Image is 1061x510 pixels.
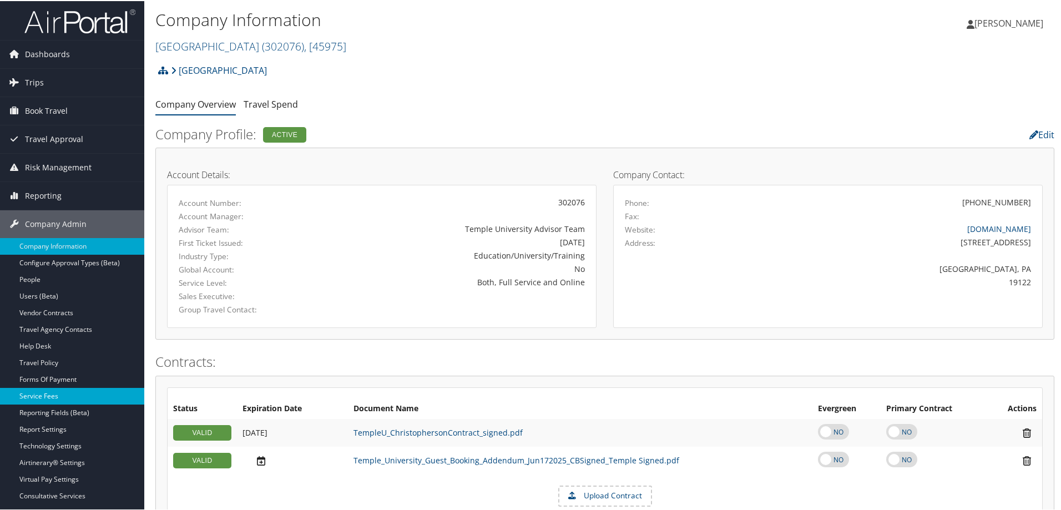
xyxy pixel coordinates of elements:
[262,38,304,53] span: ( 302076 )
[171,58,267,80] a: [GEOGRAPHIC_DATA]
[179,303,303,314] label: Group Travel Contact:
[25,96,68,124] span: Book Travel
[812,398,881,418] th: Evergreen
[559,486,651,504] label: Upload Contract
[320,262,585,274] div: No
[155,7,755,31] h1: Company Information
[304,38,346,53] span: , [ 45975 ]
[967,6,1054,39] a: [PERSON_NAME]
[625,236,655,248] label: Address:
[967,223,1031,233] a: [DOMAIN_NAME]
[320,235,585,247] div: [DATE]
[320,275,585,287] div: Both, Full Service and Online
[173,424,231,440] div: VALID
[962,195,1031,207] div: [PHONE_NUMBER]
[237,398,348,418] th: Expiration Date
[179,276,303,287] label: Service Level:
[353,454,679,464] a: Temple_University_Guest_Booking_Addendum_Jun172025_CBSigned_Temple Signed.pdf
[244,97,298,109] a: Travel Spend
[625,223,655,234] label: Website:
[24,7,135,33] img: airportal-logo.png
[242,426,267,437] span: [DATE]
[625,210,639,221] label: Fax:
[25,39,70,67] span: Dashboards
[25,124,83,152] span: Travel Approval
[1029,128,1054,140] a: Edit
[731,275,1032,287] div: 19122
[25,209,87,237] span: Company Admin
[320,195,585,207] div: 302076
[731,262,1032,274] div: [GEOGRAPHIC_DATA], PA
[25,68,44,95] span: Trips
[242,427,342,437] div: Add/Edit Date
[167,169,597,178] h4: Account Details:
[1017,426,1037,438] i: Remove Contract
[348,398,812,418] th: Document Name
[168,398,237,418] th: Status
[320,222,585,234] div: Temple University Advisor Team
[974,16,1043,28] span: [PERSON_NAME]
[155,38,346,53] a: [GEOGRAPHIC_DATA]
[179,223,303,234] label: Advisor Team:
[179,290,303,301] label: Sales Executive:
[263,126,306,142] div: Active
[155,97,236,109] a: Company Overview
[179,196,303,208] label: Account Number:
[179,263,303,274] label: Global Account:
[25,181,62,209] span: Reporting
[155,351,1054,370] h2: Contracts:
[242,454,342,466] div: Add/Edit Date
[173,452,231,467] div: VALID
[625,196,649,208] label: Phone:
[1017,454,1037,466] i: Remove Contract
[613,169,1043,178] h4: Company Contact:
[155,124,749,143] h2: Company Profile:
[179,210,303,221] label: Account Manager:
[353,426,523,437] a: TempleU_ChristophersonContract_signed.pdf
[25,153,92,180] span: Risk Management
[179,250,303,261] label: Industry Type:
[987,398,1042,418] th: Actions
[320,249,585,260] div: Education/University/Training
[881,398,987,418] th: Primary Contract
[731,235,1032,247] div: [STREET_ADDRESS]
[179,236,303,248] label: First Ticket Issued:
